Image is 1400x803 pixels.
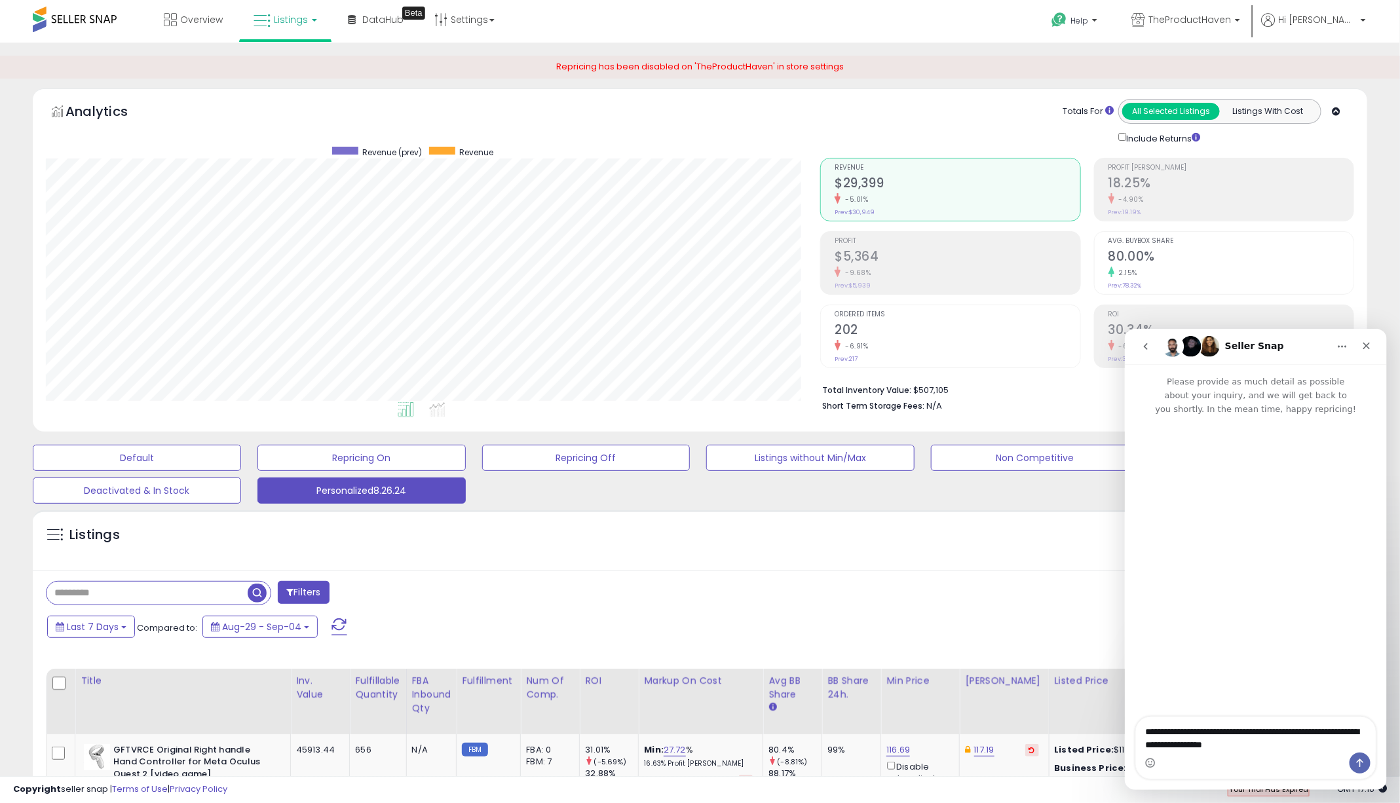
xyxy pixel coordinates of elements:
div: Num of Comp. [526,674,574,701]
b: Min: [644,743,664,756]
button: Listings without Min/Max [706,445,915,471]
span: DataHub [362,13,404,26]
small: Prev: $30,949 [835,208,875,216]
span: Last 7 Days [67,620,119,633]
span: Repricing has been disabled on 'TheProductHaven' in store settings [556,60,844,73]
div: Include Returns [1108,130,1217,145]
span: Profit [835,238,1080,245]
span: Revenue [835,164,1080,172]
button: Filters [278,581,329,604]
button: Personalized8.26.24 [257,477,466,504]
span: Listings [274,13,308,26]
small: -9.68% [841,268,871,278]
span: Compared to: [137,622,197,634]
p: 16.63% Profit [PERSON_NAME] [644,759,753,768]
a: 117.19 [974,743,994,756]
h2: 30.34% [1108,322,1353,340]
h2: 80.00% [1108,249,1353,267]
span: Ordered Items [835,311,1080,318]
h5: Analytics [66,102,153,124]
span: Revenue (prev) [363,147,423,158]
small: Prev: 217 [835,355,858,363]
small: -4.90% [1114,195,1144,204]
button: Deactivated & In Stock [33,477,241,504]
span: Aug-29 - Sep-04 [222,620,301,633]
small: -6.70% [1114,341,1143,351]
div: Totals For [1063,105,1114,118]
a: 27.72 [664,743,686,756]
button: Last 7 Days [47,616,135,638]
b: Listed Price: [1055,743,1114,756]
span: Profit [PERSON_NAME] [1108,164,1353,172]
span: TheProductHaven [1148,13,1231,26]
div: Tooltip anchor [402,7,425,20]
span: Hi [PERSON_NAME] [1278,13,1357,26]
button: Default [33,445,241,471]
span: Revenue [460,147,494,158]
img: 318zId7r+hL._SL40_.jpg [84,744,110,770]
div: Avg BB Share [768,674,816,701]
div: 45913.44 [296,744,339,756]
div: Min Price [886,674,954,688]
iframe: Intercom live chat [1125,329,1387,790]
div: 656 [355,744,396,756]
small: Prev: $5,939 [835,282,871,289]
div: 99% [827,744,871,756]
div: Fulfillable Quantity [355,674,400,701]
div: Disable auto adjust min [886,759,949,796]
small: 2.15% [1114,268,1138,278]
button: Aug-29 - Sep-04 [202,616,318,638]
small: (-5.69%) [594,756,627,767]
small: Avg BB Share. [768,701,776,713]
h2: $29,399 [835,176,1080,193]
span: ROI [1108,311,1353,318]
h2: 18.25% [1108,176,1353,193]
div: $117.23 [1055,744,1164,756]
b: GFTVRCE Original Right handle Hand Controller for Meta Oculus Quest 2 [video game] [113,744,273,784]
a: Hi [PERSON_NAME] [1261,13,1366,43]
small: Prev: 32.52% [1108,355,1143,363]
a: Help [1041,2,1110,43]
div: ROI [585,674,633,688]
h2: 202 [835,322,1080,340]
button: Non Competitive [931,445,1139,471]
small: FBM [462,743,487,756]
span: Avg. Buybox Share [1108,238,1353,245]
th: The percentage added to the cost of goods (COGS) that forms the calculator for Min & Max prices. [639,669,763,734]
div: 31.01% [585,744,638,756]
a: 116.69 [886,743,910,756]
div: $117.01 [1055,762,1164,774]
div: Inv. value [296,674,344,701]
h2: $5,364 [835,249,1080,267]
strong: Copyright [13,783,61,795]
div: % [644,744,753,768]
button: Listings With Cost [1219,103,1317,120]
div: FBA inbound Qty [412,674,451,715]
button: Repricing Off [482,445,691,471]
button: Repricing On [257,445,466,471]
div: Title [81,674,285,688]
div: BB Share 24h. [827,674,875,701]
div: 80.4% [768,744,822,756]
div: seller snap | | [13,783,227,796]
b: Business Price: [1055,762,1127,774]
b: Short Term Storage Fees: [822,400,924,411]
i: Get Help [1051,12,1067,28]
div: N/A [412,744,447,756]
span: Help [1070,15,1088,26]
div: Listed Price [1055,674,1168,688]
small: -5.01% [841,195,868,204]
div: FBA: 0 [526,744,569,756]
li: $507,105 [822,381,1344,397]
b: Total Inventory Value: [822,384,911,396]
small: -6.91% [841,341,868,351]
div: FBM: 7 [526,756,569,768]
